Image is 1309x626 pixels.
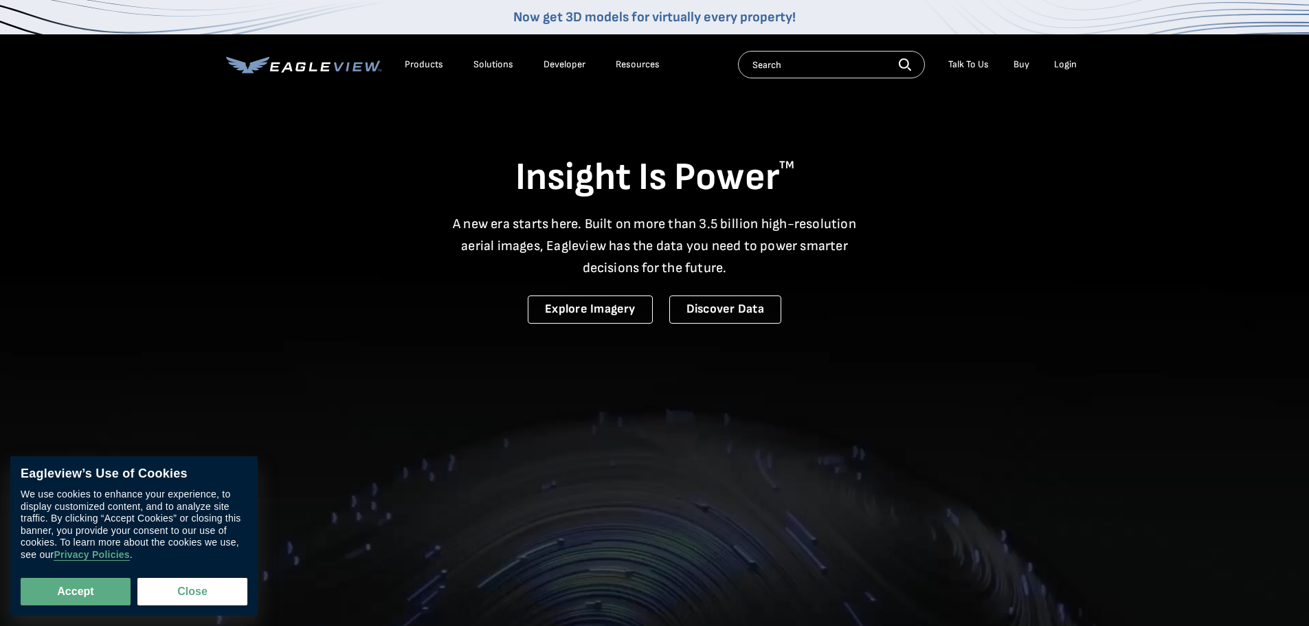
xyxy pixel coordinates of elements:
[528,295,653,324] a: Explore Imagery
[21,489,247,561] div: We use cookies to enhance your experience, to display customized content, and to analyze site tra...
[1054,58,1077,71] div: Login
[669,295,781,324] a: Discover Data
[54,549,129,561] a: Privacy Policies
[21,467,247,482] div: Eagleview’s Use of Cookies
[513,9,796,25] a: Now get 3D models for virtually every property!
[779,159,794,172] sup: TM
[473,58,513,71] div: Solutions
[21,578,131,605] button: Accept
[226,154,1084,202] h1: Insight Is Power
[616,58,660,71] div: Resources
[445,213,865,279] p: A new era starts here. Built on more than 3.5 billion high-resolution aerial images, Eagleview ha...
[948,58,989,71] div: Talk To Us
[738,51,925,78] input: Search
[405,58,443,71] div: Products
[544,58,585,71] a: Developer
[1014,58,1029,71] a: Buy
[137,578,247,605] button: Close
